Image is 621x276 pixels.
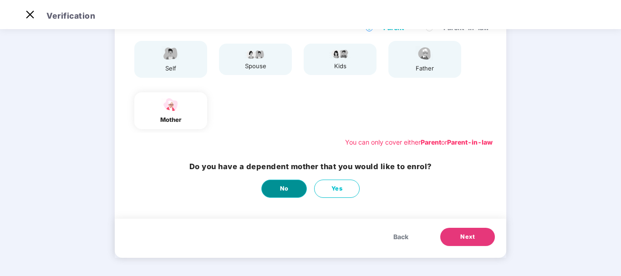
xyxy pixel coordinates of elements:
div: mother [159,115,182,125]
span: Next [460,232,475,241]
div: self [159,64,182,73]
b: Parent-in-law [447,138,493,146]
button: No [261,180,307,198]
img: svg+xml;base64,PHN2ZyBpZD0iRmF0aGVyX2ljb24iIHhtbG5zPSJodHRwOi8vd3d3LnczLm9yZy8yMDAwL3N2ZyIgeG1sbn... [413,45,436,61]
button: Back [384,228,417,246]
div: spouse [244,61,267,71]
img: svg+xml;base64,PHN2ZyB4bWxucz0iaHR0cDovL3d3dy53My5vcmcvMjAwMC9zdmciIHdpZHRoPSI3OS4wMzciIGhlaWdodD... [329,48,351,59]
b: Parent [421,138,441,146]
div: kids [329,61,351,71]
button: Yes [314,180,360,198]
button: Next [440,228,495,246]
div: father [413,64,436,73]
div: You can only cover either or [345,137,493,147]
img: svg+xml;base64,PHN2ZyB4bWxucz0iaHR0cDovL3d3dy53My5vcmcvMjAwMC9zdmciIHdpZHRoPSI1NCIgaGVpZ2h0PSIzOC... [159,97,182,113]
span: Back [393,232,408,242]
span: No [280,184,289,193]
span: Yes [331,184,343,193]
img: svg+xml;base64,PHN2ZyB4bWxucz0iaHR0cDovL3d3dy53My5vcmcvMjAwMC9zdmciIHdpZHRoPSI5Ny44OTciIGhlaWdodD... [244,48,267,59]
img: svg+xml;base64,PHN2ZyBpZD0iRW1wbG95ZWVfbWFsZSIgeG1sbnM9Imh0dHA6Ly93d3cudzMub3JnLzIwMDAvc3ZnIiB3aW... [159,45,182,61]
h3: Do you have a dependent mother that you would like to enrol? [189,161,432,173]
